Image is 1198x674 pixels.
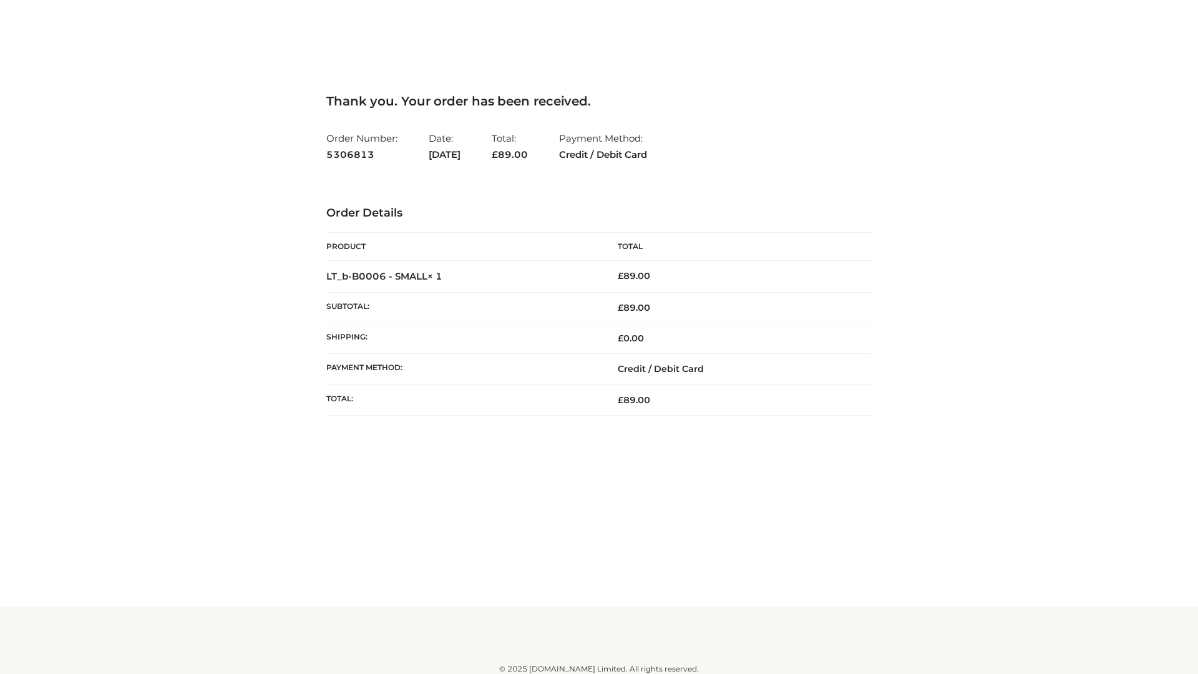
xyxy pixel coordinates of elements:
td: Credit / Debit Card [599,354,872,384]
li: Date: [429,127,460,165]
bdi: 89.00 [618,270,650,281]
strong: LT_b-B0006 - SMALL [326,270,442,282]
strong: [DATE] [429,147,460,163]
th: Total [599,233,872,261]
strong: 5306813 [326,147,397,163]
li: Total: [492,127,528,165]
span: £ [618,333,623,344]
bdi: 0.00 [618,333,644,344]
span: 89.00 [618,302,650,313]
span: £ [618,302,623,313]
span: £ [618,394,623,406]
th: Payment method: [326,354,599,384]
strong: × 1 [427,270,442,282]
h3: Order Details [326,207,872,220]
span: 89.00 [618,394,650,406]
h3: Thank you. Your order has been received. [326,94,872,109]
span: £ [492,149,498,160]
li: Payment Method: [559,127,647,165]
th: Subtotal: [326,292,599,323]
span: £ [618,270,623,281]
li: Order Number: [326,127,397,165]
th: Product [326,233,599,261]
span: 89.00 [492,149,528,160]
strong: Credit / Debit Card [559,147,647,163]
th: Shipping: [326,323,599,354]
th: Total: [326,384,599,415]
